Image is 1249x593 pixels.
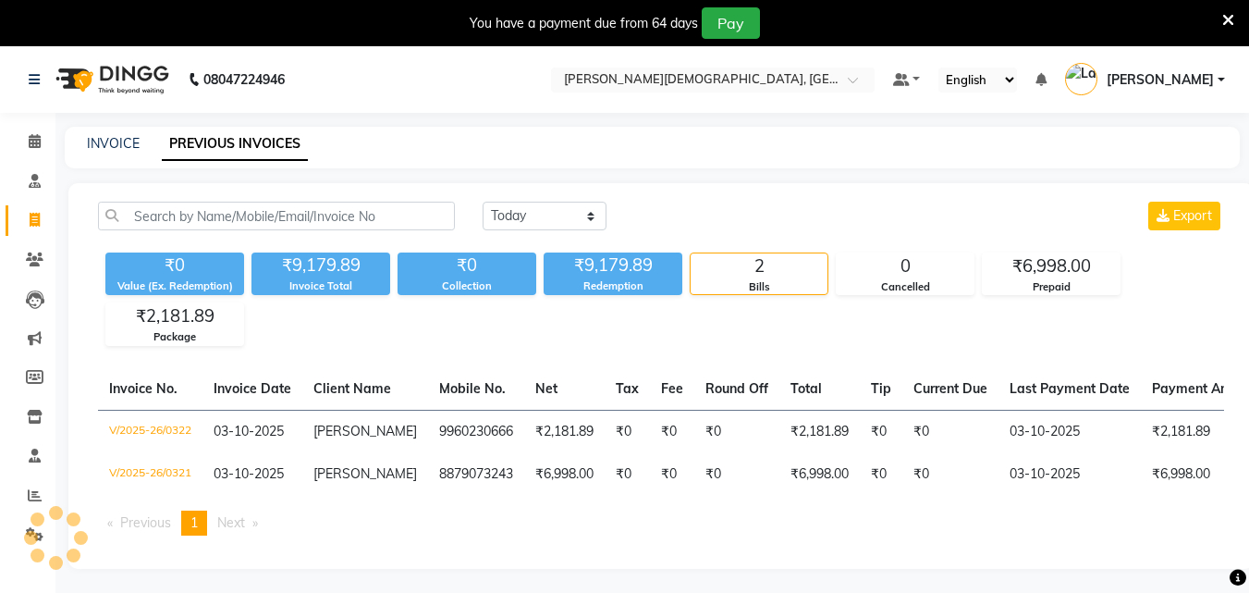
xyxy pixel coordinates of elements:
[98,410,202,453] td: V/2025-26/0322
[87,135,140,152] a: INVOICE
[47,54,174,105] img: logo
[162,128,308,161] a: PREVIOUS INVOICES
[650,410,694,453] td: ₹0
[524,453,605,496] td: ₹6,998.00
[691,279,827,295] div: Bills
[998,410,1141,453] td: 03-10-2025
[251,278,390,294] div: Invoice Total
[98,202,455,230] input: Search by Name/Mobile/Email/Invoice No
[214,380,291,397] span: Invoice Date
[779,410,860,453] td: ₹2,181.89
[544,253,682,278] div: ₹9,179.89
[860,410,902,453] td: ₹0
[837,279,973,295] div: Cancelled
[524,410,605,453] td: ₹2,181.89
[98,453,202,496] td: V/2025-26/0321
[1065,63,1097,95] img: Latika Sawant
[661,380,683,397] span: Fee
[860,453,902,496] td: ₹0
[983,253,1120,279] div: ₹6,998.00
[251,253,390,278] div: ₹9,179.89
[470,14,698,33] div: You have a payment due from 64 days
[120,514,171,531] span: Previous
[998,453,1141,496] td: 03-10-2025
[1173,207,1212,224] span: Export
[214,465,284,482] span: 03-10-2025
[1107,70,1214,90] span: [PERSON_NAME]
[605,453,650,496] td: ₹0
[106,329,243,345] div: Package
[983,279,1120,295] div: Prepaid
[650,453,694,496] td: ₹0
[691,253,827,279] div: 2
[605,410,650,453] td: ₹0
[694,453,779,496] td: ₹0
[694,410,779,453] td: ₹0
[779,453,860,496] td: ₹6,998.00
[313,465,417,482] span: [PERSON_NAME]
[705,380,768,397] span: Round Off
[203,54,285,105] b: 08047224946
[190,514,198,531] span: 1
[902,410,998,453] td: ₹0
[790,380,822,397] span: Total
[535,380,557,397] span: Net
[428,410,524,453] td: 9960230666
[105,278,244,294] div: Value (Ex. Redemption)
[106,303,243,329] div: ₹2,181.89
[109,380,178,397] span: Invoice No.
[313,423,417,439] span: [PERSON_NAME]
[214,423,284,439] span: 03-10-2025
[902,453,998,496] td: ₹0
[871,380,891,397] span: Tip
[217,514,245,531] span: Next
[702,7,760,39] button: Pay
[1010,380,1130,397] span: Last Payment Date
[837,253,973,279] div: 0
[313,380,391,397] span: Client Name
[398,278,536,294] div: Collection
[616,380,639,397] span: Tax
[439,380,506,397] span: Mobile No.
[1148,202,1220,230] button: Export
[913,380,987,397] span: Current Due
[105,253,244,278] div: ₹0
[544,278,682,294] div: Redemption
[98,511,1224,536] nav: Pagination
[398,253,536,278] div: ₹0
[428,453,524,496] td: 8879073243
